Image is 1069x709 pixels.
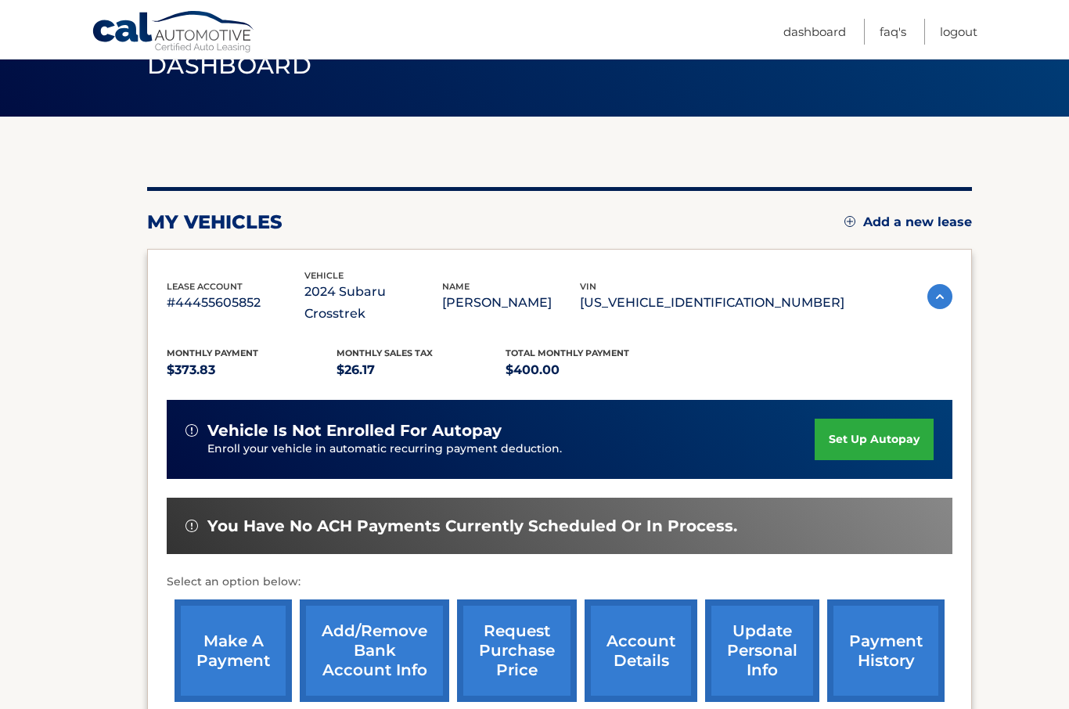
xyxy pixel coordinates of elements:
[506,347,629,358] span: Total Monthly Payment
[580,292,844,314] p: [US_VEHICLE_IDENTIFICATION_NUMBER]
[457,599,577,702] a: request purchase price
[827,599,945,702] a: payment history
[300,599,449,702] a: Add/Remove bank account info
[580,281,596,292] span: vin
[167,292,304,314] p: #44455605852
[844,214,972,230] a: Add a new lease
[167,347,258,358] span: Monthly Payment
[940,19,977,45] a: Logout
[167,573,952,592] p: Select an option below:
[185,424,198,437] img: alert-white.svg
[304,281,442,325] p: 2024 Subaru Crosstrek
[207,516,737,536] span: You have no ACH payments currently scheduled or in process.
[705,599,819,702] a: update personal info
[185,520,198,532] img: alert-white.svg
[844,216,855,227] img: add.svg
[147,211,283,234] h2: my vehicles
[147,51,311,80] span: Dashboard
[783,19,846,45] a: Dashboard
[442,281,470,292] span: name
[167,359,337,381] p: $373.83
[167,281,243,292] span: lease account
[927,284,952,309] img: accordion-active.svg
[506,359,675,381] p: $400.00
[207,441,815,458] p: Enroll your vehicle in automatic recurring payment deduction.
[175,599,292,702] a: make a payment
[304,270,344,281] span: vehicle
[442,292,580,314] p: [PERSON_NAME]
[92,10,256,56] a: Cal Automotive
[880,19,906,45] a: FAQ's
[815,419,934,460] a: set up autopay
[337,347,433,358] span: Monthly sales Tax
[585,599,697,702] a: account details
[207,421,502,441] span: vehicle is not enrolled for autopay
[337,359,506,381] p: $26.17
